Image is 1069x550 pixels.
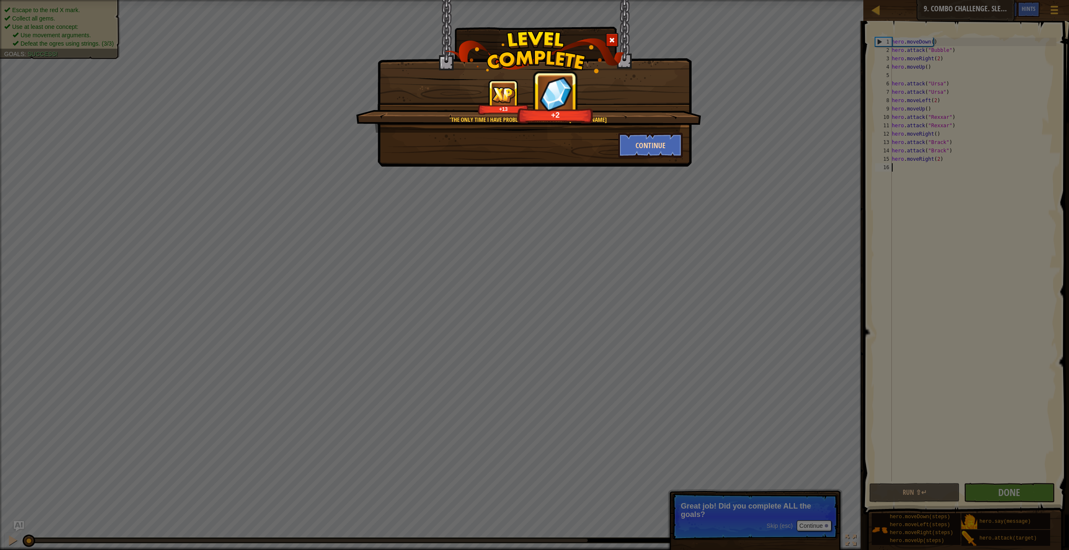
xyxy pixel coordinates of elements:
img: reward_icon_xp.png [492,87,515,103]
div: 'The only time I have problems is when I sleep.' [PERSON_NAME] [396,116,660,124]
div: +13 [480,106,527,112]
img: reward_icon_gems.png [540,76,572,111]
button: Continue [618,133,683,158]
img: level_complete.png [445,31,625,73]
div: +2 [520,110,591,120]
